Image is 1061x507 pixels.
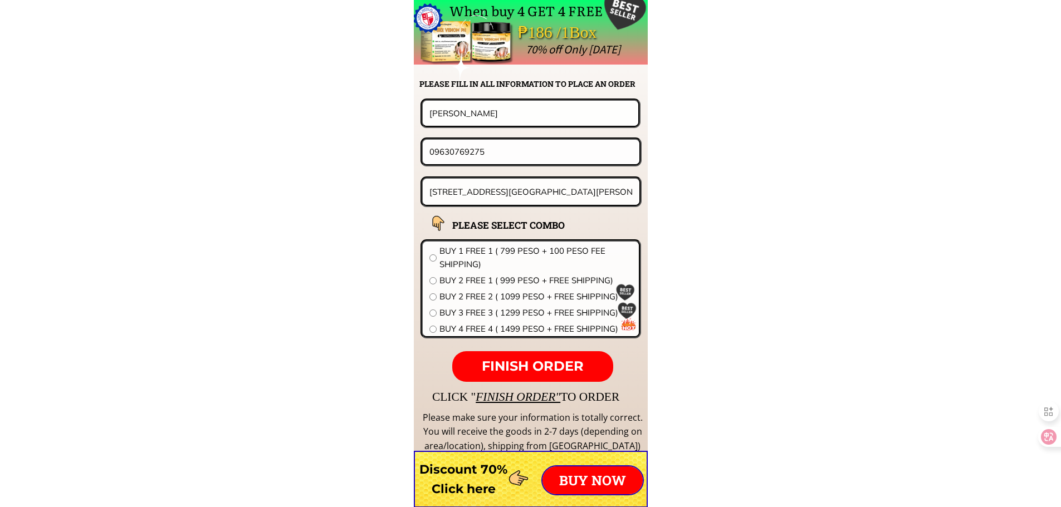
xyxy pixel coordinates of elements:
span: FINISH ORDER" [476,390,560,403]
span: BUY 2 FREE 1 ( 999 PESO + FREE SHIPPING) [439,274,632,287]
span: BUY 3 FREE 3 ( 1299 PESO + FREE SHIPPING) [439,306,632,319]
input: Address [427,179,636,205]
p: BUY NOW [542,466,643,494]
div: CLICK " TO ORDER [432,387,945,406]
h3: Discount 70% Click here [414,460,514,499]
span: BUY 4 FREE 4 ( 1499 PESO + FREE SHIPPING) [439,322,632,336]
div: Please make sure your information is totally correct. You will receive the goods in 2-7 days (dep... [421,411,644,454]
span: FINISH ORDER [482,358,584,374]
div: ₱186 /1Box [518,19,628,46]
span: BUY 1 FREE 1 ( 799 PESO + 100 PESO FEE SHIPPING) [439,244,632,271]
h2: PLEASE SELECT COMBO [452,218,593,233]
div: 70% off Only [DATE] [526,40,869,59]
input: Your name [427,101,634,125]
span: BUY 2 FREE 2 ( 1099 PESO + FREE SHIPPING) [439,290,632,303]
input: Phone number [427,140,635,164]
h2: PLEASE FILL IN ALL INFORMATION TO PLACE AN ORDER [419,78,647,90]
